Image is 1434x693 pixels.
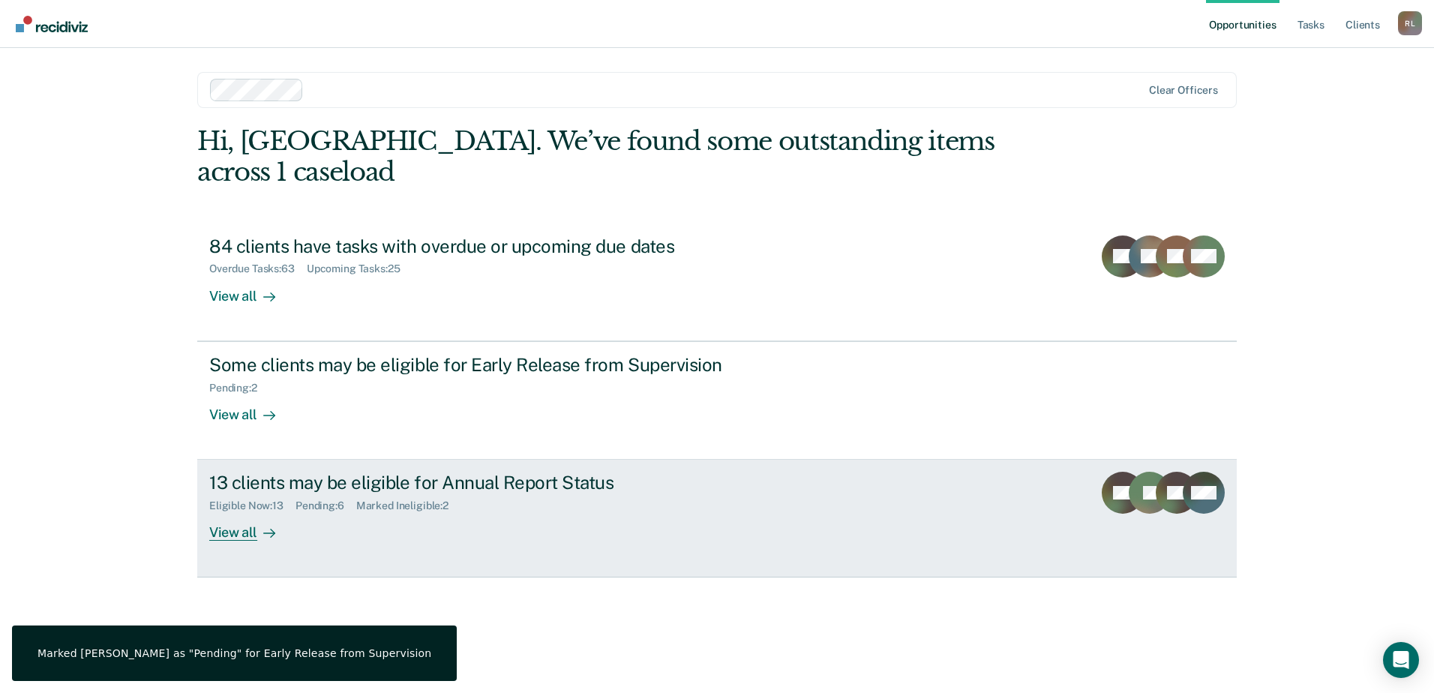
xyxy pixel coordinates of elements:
div: Hi, [GEOGRAPHIC_DATA]. We’ve found some outstanding items across 1 caseload [197,126,1029,187]
div: View all [209,275,293,304]
div: Marked [PERSON_NAME] as "Pending" for Early Release from Supervision [37,646,431,660]
div: View all [209,512,293,541]
button: Profile dropdown button [1398,11,1422,35]
a: 13 clients may be eligible for Annual Report StatusEligible Now:13Pending:6Marked Ineligible:2Vie... [197,460,1237,577]
div: Overdue Tasks : 63 [209,262,307,275]
img: Recidiviz [16,16,88,32]
div: Open Intercom Messenger [1383,642,1419,678]
a: Some clients may be eligible for Early Release from SupervisionPending:2View all [197,341,1237,460]
div: Upcoming Tasks : 25 [307,262,412,275]
a: 84 clients have tasks with overdue or upcoming due datesOverdue Tasks:63Upcoming Tasks:25View all [197,223,1237,341]
div: 84 clients have tasks with overdue or upcoming due dates [209,235,736,257]
div: Pending : 2 [209,382,269,394]
div: Marked Ineligible : 2 [356,499,460,512]
div: 13 clients may be eligible for Annual Report Status [209,472,736,493]
div: Some clients may be eligible for Early Release from Supervision [209,354,736,376]
div: R L [1398,11,1422,35]
div: View all [209,394,293,423]
div: Eligible Now : 13 [209,499,295,512]
div: Clear officers [1149,84,1218,97]
div: Pending : 6 [295,499,356,512]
